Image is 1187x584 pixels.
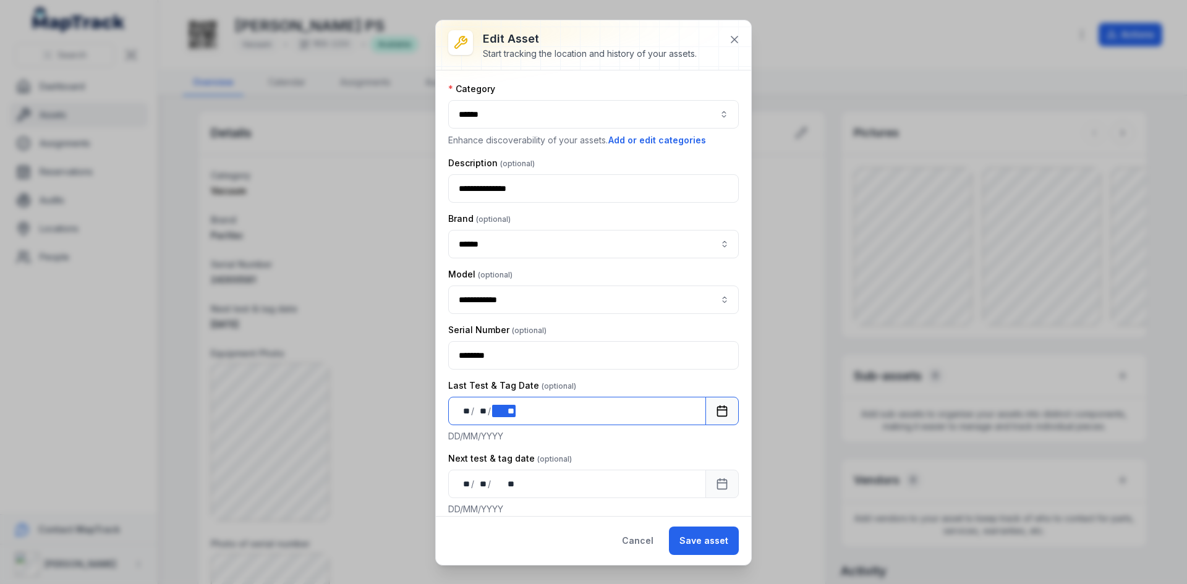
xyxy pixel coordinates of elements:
[471,405,475,417] div: /
[448,213,511,225] label: Brand
[492,405,515,417] div: year,
[669,527,739,555] button: Save asset
[705,470,739,498] button: Calendar
[488,405,492,417] div: /
[448,430,739,442] p: DD/MM/YYYY
[448,324,547,336] label: Serial Number
[448,133,739,147] p: Enhance discoverability of your assets.
[448,230,739,258] input: asset-edit:cf[95398f92-8612-421e-aded-2a99c5a8da30]-label
[483,48,697,60] div: Start tracking the location and history of your assets.
[705,397,739,425] button: Calendar
[608,133,707,147] button: Add or edit categories
[448,157,535,169] label: Description
[611,527,664,555] button: Cancel
[448,452,572,465] label: Next test & tag date
[471,478,475,490] div: /
[459,478,471,490] div: day,
[448,268,513,281] label: Model
[448,503,739,515] p: DD/MM/YYYY
[475,478,488,490] div: month,
[448,286,739,314] input: asset-edit:cf[ae11ba15-1579-4ecc-996c-910ebae4e155]-label
[483,30,697,48] h3: Edit asset
[475,405,488,417] div: month,
[492,478,515,490] div: year,
[448,379,576,392] label: Last Test & Tag Date
[488,478,492,490] div: /
[459,405,471,417] div: day,
[448,83,495,95] label: Category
